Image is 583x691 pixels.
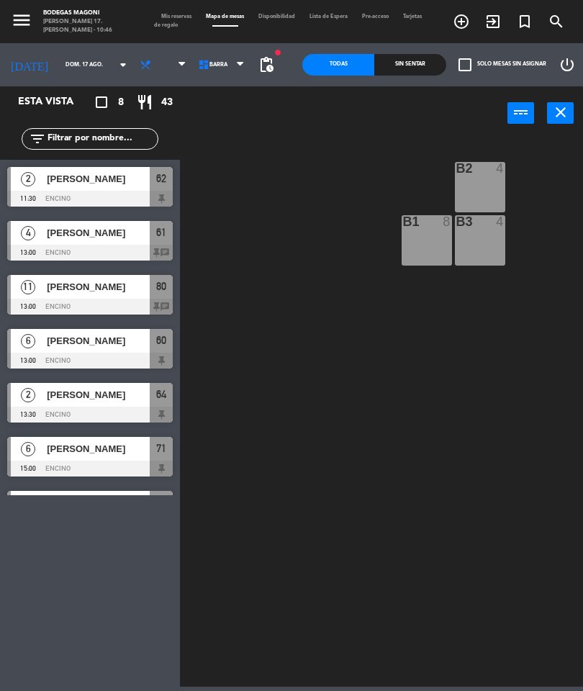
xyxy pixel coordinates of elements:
[302,54,374,76] div: Todas
[443,215,451,228] div: 8
[156,494,166,511] span: 51
[547,102,574,124] button: close
[156,278,166,295] span: 80
[47,225,150,240] span: [PERSON_NAME]
[355,14,396,19] span: Pre-acceso
[516,13,533,30] i: turned_in_not
[47,441,150,456] span: [PERSON_NAME]
[93,94,110,111] i: crop_square
[118,94,124,111] span: 8
[453,13,470,30] i: add_circle_outline
[136,94,153,111] i: restaurant
[21,280,35,294] span: 11
[11,9,32,31] i: menu
[512,104,530,121] i: power_input
[559,56,576,73] i: power_settings_new
[47,333,150,348] span: [PERSON_NAME]
[507,102,534,124] button: power_input
[199,14,251,19] span: Mapa de mesas
[114,56,132,73] i: arrow_drop_down
[251,14,302,19] span: Disponibilidad
[477,9,509,34] span: WALK IN
[47,171,150,186] span: [PERSON_NAME]
[43,9,132,17] div: Bodegas Magoni
[43,17,132,35] div: [PERSON_NAME] 17. [PERSON_NAME] - 10:46
[403,215,404,228] div: B1
[374,54,446,76] div: Sin sentar
[548,13,565,30] i: search
[7,94,104,111] div: Esta vista
[456,215,457,228] div: B3
[302,14,355,19] span: Lista de Espera
[47,279,150,294] span: [PERSON_NAME]
[274,48,282,57] span: fiber_manual_record
[47,387,150,402] span: [PERSON_NAME]
[496,162,505,175] div: 4
[21,226,35,240] span: 4
[161,94,173,111] span: 43
[154,14,199,19] span: Mis reservas
[156,440,166,457] span: 71
[21,388,35,402] span: 2
[21,172,35,186] span: 2
[509,9,541,34] span: Reserva especial
[541,9,572,34] span: BUSCAR
[456,162,457,175] div: B2
[46,131,158,147] input: Filtrar por nombre...
[446,9,477,34] span: RESERVAR MESA
[156,224,166,241] span: 61
[496,215,505,228] div: 4
[458,58,471,71] span: check_box_outline_blank
[552,104,569,121] i: close
[29,130,46,148] i: filter_list
[21,442,35,456] span: 6
[484,13,502,30] i: exit_to_app
[156,332,166,349] span: 60
[458,58,546,71] label: Solo mesas sin asignar
[21,334,35,348] span: 6
[11,9,32,35] button: menu
[156,170,166,187] span: 62
[156,386,166,403] span: 64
